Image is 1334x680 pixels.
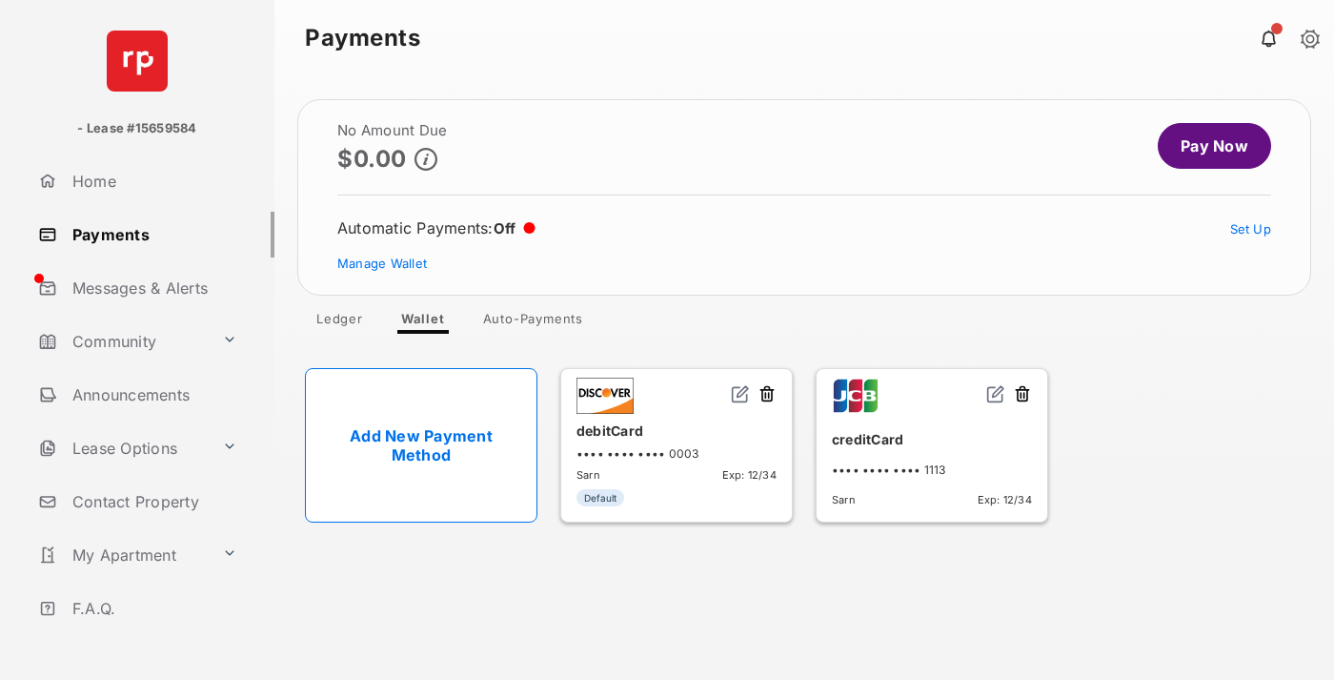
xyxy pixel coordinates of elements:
a: Announcements [30,372,274,418]
span: Sarn [832,493,856,506]
a: Contact Property [30,479,274,525]
a: Ledger [301,311,378,334]
a: Add New Payment Method [305,368,537,523]
div: debitCard [576,415,777,446]
img: svg+xml;base64,PHN2ZyB2aWV3Qm94PSIwIDAgMjQgMjQiIHdpZHRoPSIxNiIgaGVpZ2h0PSIxNiIgZmlsbD0ibm9uZSIgeG... [731,384,750,403]
a: F.A.Q. [30,586,274,631]
div: •••• •••• •••• 0003 [576,446,777,461]
p: - Lease #15659584 [77,119,196,138]
a: Manage Wallet [337,256,427,271]
div: creditCard [832,423,1032,455]
a: My Apartment [30,532,214,578]
img: svg+xml;base64,PHN2ZyB4bWxucz0iaHR0cDovL3d3dy53My5vcmcvMjAwMC9zdmciIHdpZHRoPSI2NCIgaGVpZ2h0PSI2NC... [107,31,168,92]
div: •••• •••• •••• 1113 [832,463,1032,477]
a: Set Up [1230,221,1272,237]
p: $0.00 [337,146,407,172]
a: Community [30,319,214,364]
img: svg+xml;base64,PHN2ZyB2aWV3Qm94PSIwIDAgMjQgMjQiIHdpZHRoPSIxNiIgaGVpZ2h0PSIxNiIgZmlsbD0ibm9uZSIgeG... [986,384,1005,403]
a: Home [30,158,274,204]
a: Auto-Payments [468,311,598,334]
strong: Payments [305,27,420,50]
span: Sarn [576,468,600,482]
div: Automatic Payments : [337,218,536,237]
span: Off [494,219,516,237]
a: Payments [30,212,274,258]
a: Wallet [386,311,460,334]
h2: No Amount Due [337,123,447,138]
a: Messages & Alerts [30,265,274,311]
span: Exp: 12/34 [978,493,1032,506]
a: Lease Options [30,425,214,471]
span: Exp: 12/34 [722,468,777,482]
